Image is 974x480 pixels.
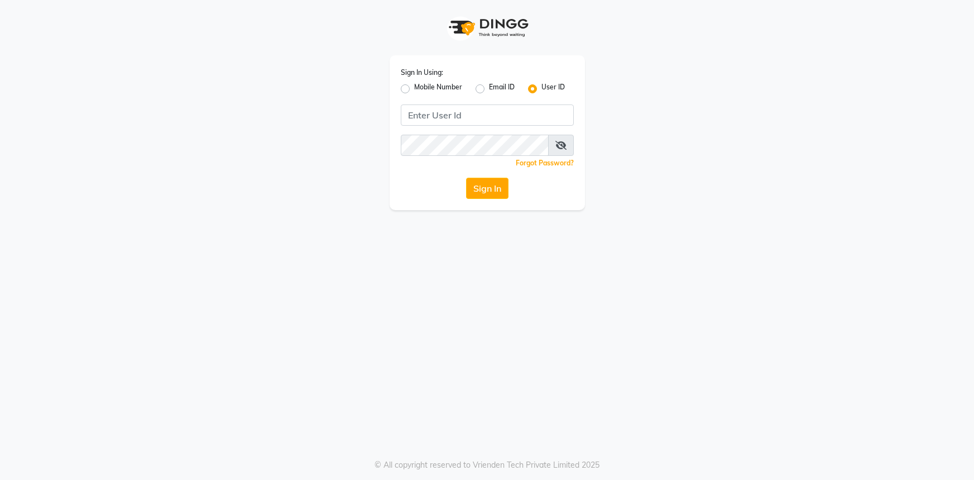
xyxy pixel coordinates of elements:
label: Mobile Number [414,82,462,96]
input: Username [401,135,549,156]
input: Username [401,104,574,126]
img: logo1.svg [443,11,532,44]
label: Sign In Using: [401,68,443,78]
button: Sign In [466,178,508,199]
label: User ID [541,82,565,96]
a: Forgot Password? [516,159,574,167]
label: Email ID [489,82,515,96]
